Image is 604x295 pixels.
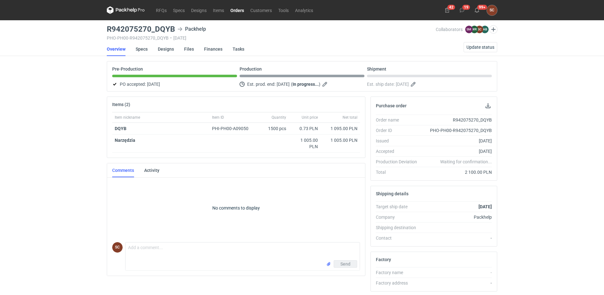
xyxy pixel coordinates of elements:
span: [DATE] [277,80,290,88]
div: Target ship date [376,204,422,210]
span: Item nickname [115,115,140,120]
div: 1 005.00 PLN [291,137,318,150]
a: Specs [136,42,148,56]
div: Factory name [376,269,422,276]
div: Est. prod. end: [240,80,364,88]
div: Total [376,169,422,175]
button: Update status [464,42,497,52]
div: Est. ship date: [367,80,492,88]
button: SC [487,5,497,16]
div: Production Deviation [376,159,422,165]
div: Order ID [376,127,422,134]
div: - [422,280,492,286]
a: Orders [227,6,247,14]
div: PHO-PH00-R942075270_DQYB [422,127,492,134]
div: - [422,269,492,276]
div: Sylwia Cichórz [112,242,123,253]
div: - [422,235,492,241]
button: 99+ [472,5,482,15]
div: Factory address [376,280,422,286]
p: Pre-Production [112,66,143,72]
div: Accepted [376,148,422,154]
em: ( [291,82,292,87]
a: DQYB [115,126,126,131]
figcaption: AB [481,26,489,33]
a: Tools [275,6,292,14]
a: Files [184,42,194,56]
div: 1 005.00 PLN [323,137,357,143]
button: Edit estimated shipping date [410,80,418,88]
em: ) [319,82,320,87]
h2: Factory [376,257,391,262]
p: Shipment [367,66,386,72]
svg: Packhelp Pro [107,6,145,14]
div: 1 095.00 PLN [323,125,357,132]
a: Designs [188,6,210,14]
strong: In progress... [292,82,319,87]
div: [DATE] [422,138,492,144]
div: PO accepted: [112,80,237,88]
strong: Narzędzia [115,138,135,143]
span: Update status [466,45,494,49]
figcaption: SC [112,242,123,253]
a: Analytics [292,6,316,14]
span: Send [340,262,350,266]
figcaption: SC [476,26,483,33]
div: Issued [376,138,422,144]
p: Production [240,66,262,72]
div: Contact [376,235,422,241]
div: R942075270_DQYB [422,117,492,123]
h2: Items (2) [112,102,130,107]
span: Quantity [272,115,286,120]
button: 42 [442,5,452,15]
span: [DATE] [396,80,409,88]
div: PHI-PH00-A09050 [212,125,254,132]
div: Packhelp [177,25,206,33]
button: Download PO [484,102,492,110]
div: [DATE] [422,148,492,154]
a: Activity [144,163,159,177]
a: Tasks [233,42,244,56]
div: 0.73 PLN [291,125,318,132]
h3: R942075270_DQYB [107,25,175,33]
div: 1500 pcs [257,123,289,135]
strong: [DATE] [479,204,492,209]
button: Send [334,260,357,268]
a: Customers [247,6,275,14]
span: Net total [343,115,357,120]
a: RFQs [153,6,170,14]
span: Collaborators [436,27,463,32]
div: Company [376,214,422,220]
span: [DATE] [147,80,160,88]
div: Shipping destination [376,224,422,231]
h2: Shipping details [376,191,408,196]
button: Edit estimated production end date [322,80,329,88]
span: Item ID [212,115,224,120]
div: PHO-PH00-R942075270_DQYB [DATE] [107,35,436,41]
figcaption: SM [465,26,473,33]
em: Waiting for confirmation... [440,159,492,165]
a: Finances [204,42,222,56]
div: Order name [376,117,422,123]
span: • [170,35,172,41]
button: Edit collaborators [489,25,498,34]
span: Unit price [302,115,318,120]
a: Comments [112,163,134,177]
p: No comments to display [112,176,360,240]
button: 19 [457,5,467,15]
figcaption: WR [471,26,478,33]
a: Designs [158,42,174,56]
div: Packhelp [422,214,492,220]
a: Specs [170,6,188,14]
h2: Purchase order [376,103,407,108]
div: Sylwia Cichórz [487,5,497,16]
a: Items [210,6,227,14]
div: 2 100.00 PLN [422,169,492,175]
a: Overview [107,42,125,56]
